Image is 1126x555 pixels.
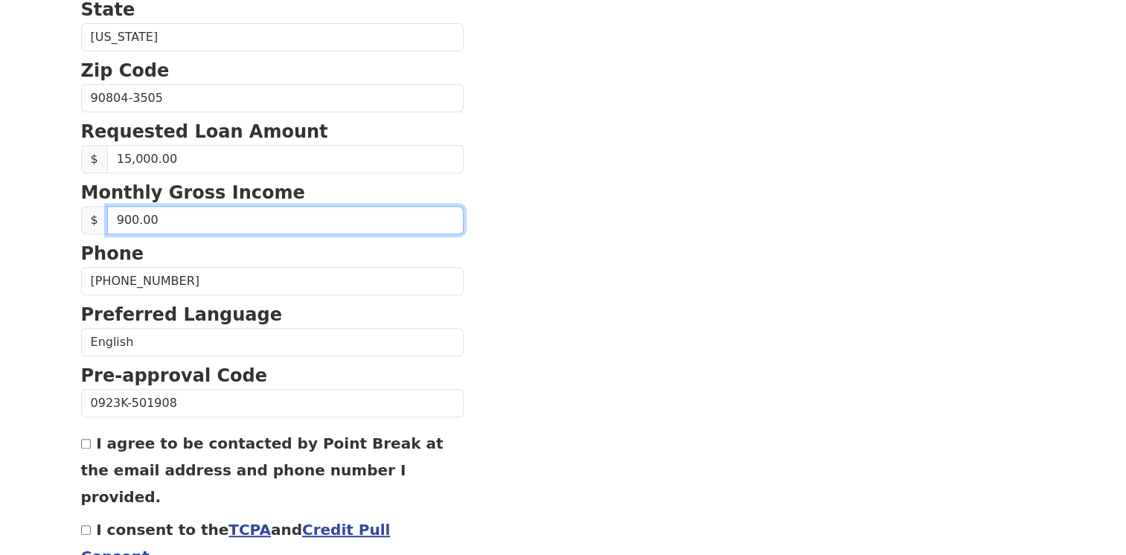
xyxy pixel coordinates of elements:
[81,145,108,173] span: $
[81,365,268,386] strong: Pre-approval Code
[81,60,170,81] strong: Zip Code
[81,434,444,506] label: I agree to be contacted by Point Break at the email address and phone number I provided.
[81,179,464,206] p: Monthly Gross Income
[81,243,144,264] strong: Phone
[107,206,464,234] input: 0.00
[81,84,464,112] input: Zip Code
[81,304,282,325] strong: Preferred Language
[228,521,271,539] a: TCPA
[107,145,464,173] input: Requested Loan Amount
[81,267,464,295] input: Phone
[81,121,328,142] strong: Requested Loan Amount
[81,206,108,234] span: $
[81,389,464,417] input: Pre-approval Code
